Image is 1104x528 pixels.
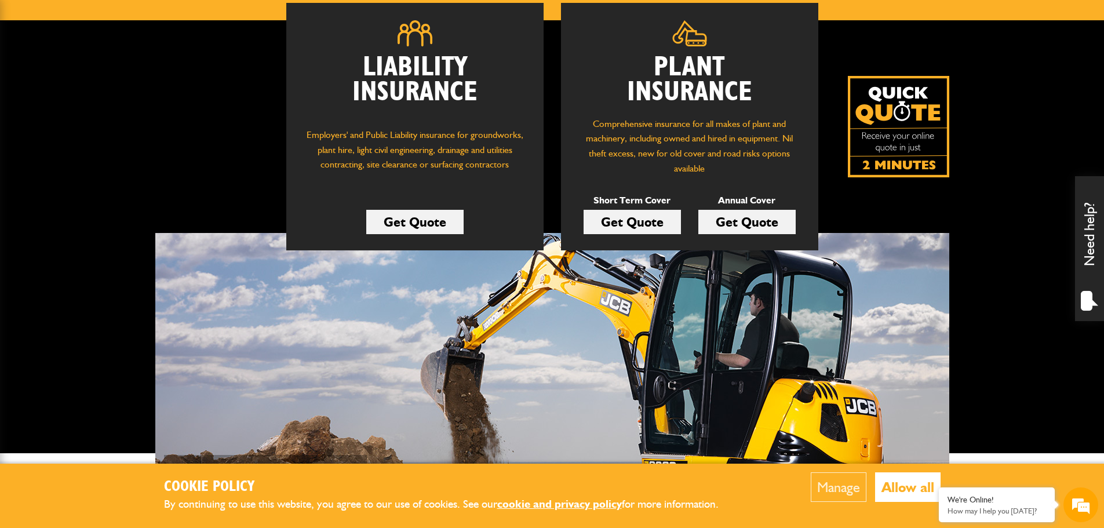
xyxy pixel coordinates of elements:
img: Quick Quote [848,76,949,177]
a: Get Quote [698,210,796,234]
button: Manage [811,472,866,502]
p: Plant and liability insurance for makes and models... [170,461,361,508]
p: Annual Cover [698,193,796,208]
div: Need help? [1075,176,1104,321]
a: Get your insurance quote isn just 2-minutes [848,76,949,177]
h2: Cookie Policy [164,478,738,496]
button: Allow all [875,472,941,502]
a: cookie and privacy policy [497,497,622,511]
p: By continuing to use this website, you agree to our use of cookies. See our for more information. [164,496,738,514]
a: Get Quote [366,210,464,234]
h2: Liability Insurance [304,55,526,116]
p: Employers' and Public Liability insurance for groundworks, plant hire, light civil engineering, d... [304,128,526,183]
div: We're Online! [948,495,1046,505]
p: How may I help you today? [948,507,1046,515]
p: Short Term Cover [584,193,681,208]
p: Comprehensive insurance for all makes of plant and machinery, including owned and hired in equipm... [578,116,801,176]
h2: Plant Insurance [578,55,801,105]
a: Get Quote [584,210,681,234]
